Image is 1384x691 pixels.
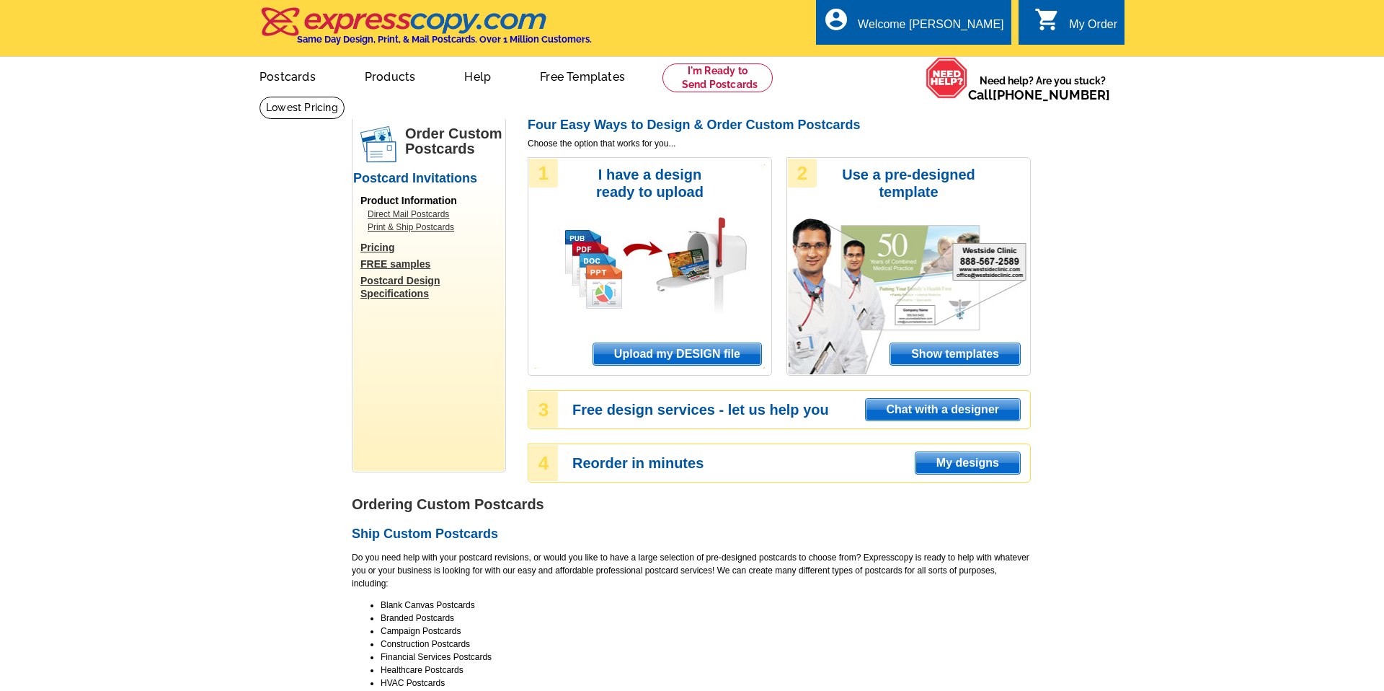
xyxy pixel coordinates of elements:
h2: Ship Custom Postcards [352,527,1031,542]
p: Do you need help with your postcard revisions, or would you like to have a large selection of pre... [352,551,1031,590]
h3: Free design services - let us help you [572,403,1029,416]
h4: Same Day Design, Print, & Mail Postcards. Over 1 Million Customers. [297,34,592,45]
a: Chat with a designer [865,398,1021,421]
span: My designs [915,452,1020,474]
span: Choose the option that works for you... [528,137,1031,150]
span: Show templates [890,343,1020,365]
span: Upload my DESIGN file [593,343,761,365]
img: postcards.png [360,126,396,162]
span: Chat with a designer [866,399,1020,421]
a: Pricing [360,241,505,254]
strong: Ordering Custom Postcards [352,496,544,512]
a: Postcard Design Specifications [360,274,505,300]
h3: Use a pre-designed template [835,166,982,201]
h2: Postcard Invitations [353,171,505,187]
li: Financial Services Postcards [381,651,1031,664]
a: Print & Ship Postcards [368,221,497,234]
div: Welcome [PERSON_NAME] [858,18,1003,38]
a: Show templates [890,343,1021,366]
a: Postcards [236,58,339,92]
a: FREE samples [360,258,505,270]
span: Need help? Are you stuck? [968,74,1117,102]
div: My Order [1069,18,1117,38]
a: [PHONE_NUMBER] [993,87,1110,102]
div: 4 [529,445,558,481]
a: shopping_cart My Order [1034,16,1117,34]
div: 1 [529,159,558,188]
div: 2 [788,159,817,188]
li: Campaign Postcards [381,625,1031,638]
img: help [926,57,968,99]
li: Construction Postcards [381,638,1031,651]
a: Free Templates [517,58,648,92]
a: Help [441,58,514,92]
i: account_circle [823,6,849,32]
li: Branded Postcards [381,612,1031,625]
a: Same Day Design, Print, & Mail Postcards. Over 1 Million Customers. [259,17,592,45]
a: My designs [915,452,1021,475]
span: Product Information [360,195,457,206]
li: Blank Canvas Postcards [381,599,1031,612]
span: Call [968,87,1110,102]
a: Direct Mail Postcards [368,208,497,221]
h3: I have a design ready to upload [576,166,724,201]
h1: Order Custom Postcards [405,126,505,157]
div: 3 [529,392,558,428]
h2: Four Easy Ways to Design & Order Custom Postcards [528,118,1031,133]
li: Healthcare Postcards [381,664,1031,677]
li: HVAC Postcards [381,677,1031,690]
a: Products [342,58,439,92]
h3: Reorder in minutes [572,457,1029,470]
i: shopping_cart [1034,6,1060,32]
a: Upload my DESIGN file [593,343,762,366]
